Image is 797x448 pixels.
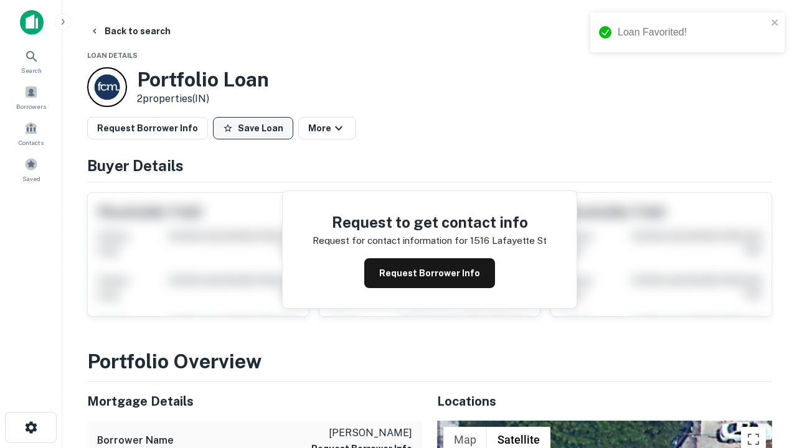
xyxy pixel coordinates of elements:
[4,152,59,186] a: Saved
[16,101,46,111] span: Borrowers
[4,116,59,150] a: Contacts
[21,65,42,75] span: Search
[437,392,772,411] h5: Locations
[735,309,797,368] iframe: Chat Widget
[364,258,495,288] button: Request Borrower Info
[19,138,44,147] span: Contacts
[85,20,176,42] button: Back to search
[470,233,547,248] p: 1516 lafayette st
[137,91,269,106] p: 2 properties (IN)
[213,117,293,139] button: Save Loan
[20,10,44,35] img: capitalize-icon.png
[313,233,468,248] p: Request for contact information for
[87,392,422,411] h5: Mortgage Details
[618,25,767,40] div: Loan Favorited!
[87,154,772,177] h4: Buyer Details
[87,117,208,139] button: Request Borrower Info
[87,347,772,376] h3: Portfolio Overview
[298,117,356,139] button: More
[87,52,138,59] span: Loan Details
[137,68,269,91] h3: Portfolio Loan
[771,17,780,29] button: close
[97,433,174,448] h6: Borrower Name
[22,174,40,184] span: Saved
[4,44,59,78] a: Search
[311,426,412,441] p: [PERSON_NAME]
[313,211,547,233] h4: Request to get contact info
[4,80,59,114] a: Borrowers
